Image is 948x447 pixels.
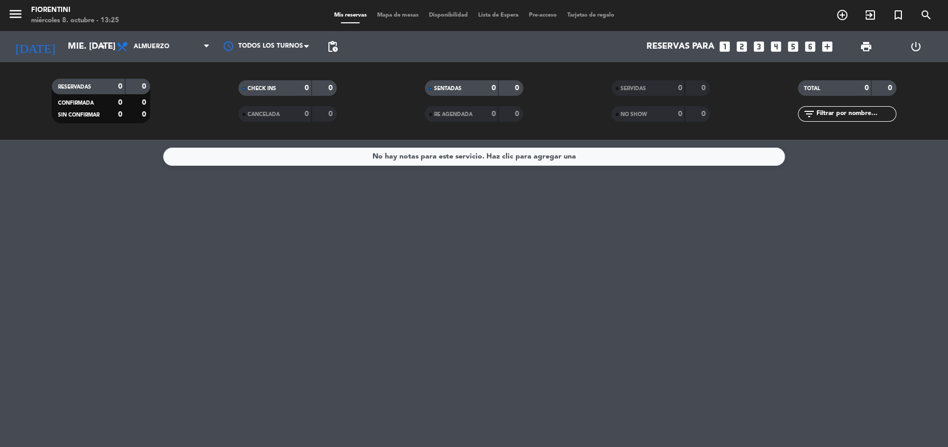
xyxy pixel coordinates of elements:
[864,9,877,21] i: exit_to_app
[142,111,148,118] strong: 0
[769,40,783,53] i: looks_4
[8,35,63,58] i: [DATE]
[701,84,708,92] strong: 0
[815,108,896,120] input: Filtrar por nombre...
[647,42,714,52] span: Reservas para
[909,40,922,53] i: power_settings_new
[836,9,849,21] i: add_circle_outline
[803,40,817,53] i: looks_6
[8,6,23,22] i: menu
[118,111,122,118] strong: 0
[248,112,280,117] span: CANCELADA
[328,110,335,118] strong: 0
[31,5,119,16] div: Fiorentini
[326,40,339,53] span: pending_actions
[424,12,473,18] span: Disponibilidad
[718,40,731,53] i: looks_one
[372,151,576,163] div: No hay notas para este servicio. Haz clic para agregar una
[142,83,148,90] strong: 0
[96,40,109,53] i: arrow_drop_down
[434,86,462,91] span: SENTADAS
[372,12,424,18] span: Mapa de mesas
[118,83,122,90] strong: 0
[524,12,562,18] span: Pre-acceso
[804,86,820,91] span: TOTAL
[58,112,99,118] span: SIN CONFIRMAR
[491,110,495,118] strong: 0
[621,112,647,117] span: NO SHOW
[305,84,309,92] strong: 0
[515,84,521,92] strong: 0
[248,86,276,91] span: CHECK INS
[860,40,872,53] span: print
[134,43,169,50] span: Almuerzo
[305,110,309,118] strong: 0
[58,84,91,90] span: RESERVADAS
[118,99,122,106] strong: 0
[562,12,620,18] span: Tarjetas de regalo
[515,110,521,118] strong: 0
[892,9,904,21] i: turned_in_not
[621,86,646,91] span: SERVIDAS
[891,31,941,62] div: LOG OUT
[473,12,524,18] span: Lista de Espera
[786,40,800,53] i: looks_5
[864,84,868,92] strong: 0
[752,40,766,53] i: looks_3
[8,6,23,25] button: menu
[142,99,148,106] strong: 0
[434,112,472,117] span: RE AGENDADA
[491,84,495,92] strong: 0
[31,16,119,26] div: miércoles 8. octubre - 13:25
[329,12,372,18] span: Mis reservas
[888,84,894,92] strong: 0
[58,100,94,106] span: CONFIRMADA
[803,108,815,120] i: filter_list
[678,84,682,92] strong: 0
[920,9,932,21] i: search
[821,40,834,53] i: add_box
[735,40,749,53] i: looks_two
[678,110,682,118] strong: 0
[328,84,335,92] strong: 0
[701,110,708,118] strong: 0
